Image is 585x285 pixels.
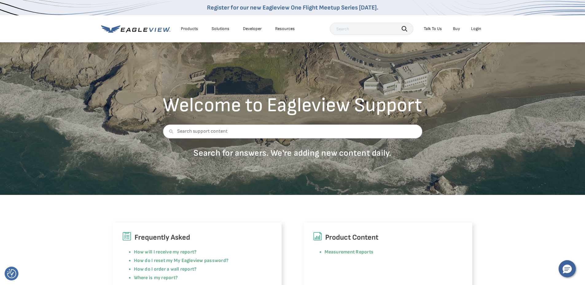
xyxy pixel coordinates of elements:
[212,26,229,32] div: Solutions
[134,266,197,272] a: How do I order a wall report?
[471,26,481,32] div: Login
[243,26,262,32] a: Developer
[207,4,378,11] a: Register for our new Eagleview One Flight Meetup Series [DATE].
[163,96,422,115] h2: Welcome to Eagleview Support
[453,26,460,32] a: Buy
[7,269,16,278] img: Revisit consent button
[134,258,229,264] a: How do I reset my My Eagleview password?
[134,249,197,255] a: How will I receive my report?
[163,148,422,158] p: Search for answers. We're adding new content daily.
[325,249,374,255] a: Measurement Reports
[7,269,16,278] button: Consent Preferences
[313,232,463,243] h6: Product Content
[559,260,576,277] button: Hello, have a question? Let’s chat.
[330,23,413,35] input: Search
[122,232,272,243] h6: Frequently Asked
[181,26,198,32] div: Products
[163,124,422,139] input: Search support content
[424,26,442,32] div: Talk To Us
[134,275,178,281] a: Where is my report?
[275,26,295,32] div: Resources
